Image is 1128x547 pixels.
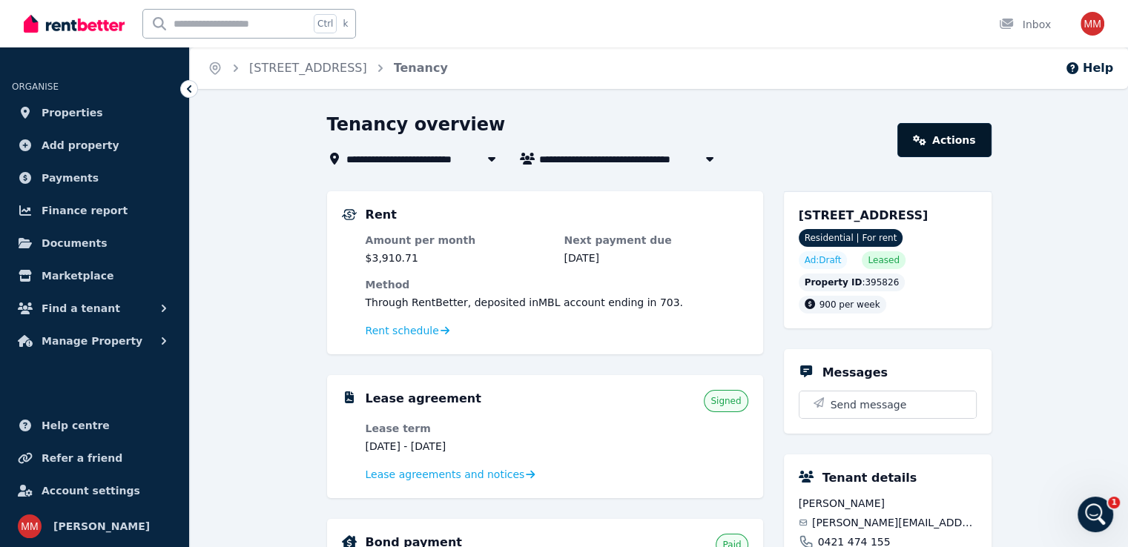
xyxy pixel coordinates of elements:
[23,434,35,445] button: Emoji picker
[394,61,448,75] a: Tenancy
[366,206,397,224] h5: Rent
[366,467,525,482] span: Lease agreements and notices
[12,261,177,291] a: Marketplace
[42,417,110,434] span: Help centre
[12,82,59,92] span: ORGANISE
[366,421,550,436] dt: Lease term
[366,323,439,338] span: Rent schedule
[42,202,128,219] span: Finance report
[343,18,348,30] span: k
[35,120,214,132] b: Click the 'Mark as Paid' button
[799,496,977,511] span: [PERSON_NAME]
[822,469,917,487] h5: Tenant details
[999,17,1051,32] div: Inbox
[12,411,177,440] a: Help centre
[35,199,273,213] li: to confirm
[190,47,466,89] nav: Breadcrumb
[342,209,357,220] img: Rental Payments
[42,267,113,285] span: Marketplace
[42,449,122,467] span: Refer a friend
[327,113,506,136] h1: Tenancy overview
[12,476,177,505] a: Account settings
[12,196,177,225] a: Finance report
[24,272,273,345] div: If you're using our automated payment system, make sure to mark the partial payment the scheduled...
[12,130,177,160] a: Add property
[35,119,273,147] li: next to that period
[868,254,899,266] span: Leased
[24,66,273,81] div: To mark off a part payment in RentBetter:
[42,332,142,350] span: Manage Property
[822,364,888,382] h5: Messages
[12,294,177,323] button: Find a tenant
[366,251,550,265] dd: $3,910.71
[812,515,977,530] span: [PERSON_NAME][EMAIL_ADDRESS][DOMAIN_NAME]
[35,89,193,101] b: Locate the payment period
[70,302,108,314] b: before
[1108,497,1120,508] span: 1
[366,390,481,408] h5: Lease agreement
[35,151,234,163] b: Enter the partial amount received
[53,517,150,535] span: [PERSON_NAME]
[42,169,99,187] span: Payments
[819,299,880,310] span: 900 per week
[366,323,450,338] a: Rent schedule
[18,514,42,538] img: Matthew Moussa
[12,57,285,433] div: To mark off a part payment in RentBetter:Locate the payment periodyou want to mark as partially p...
[35,182,273,196] li: for the payment
[13,402,284,428] textarea: Message…
[12,57,285,434] div: The RentBetter Team says…
[10,6,38,34] button: go back
[72,7,196,19] h1: The RentBetter Team
[1081,12,1104,36] img: Matthew Moussa
[24,221,273,265] div: The system will automatically calculate and display the outstanding balance in red on your schedule.
[366,439,550,454] dd: [DATE] - [DATE]
[42,136,119,154] span: Add property
[897,123,991,157] a: Actions
[42,8,66,32] img: Profile image for The RentBetter Team
[35,200,148,212] b: Click 'Mark as Paid'
[564,233,748,248] dt: Next payment due
[1065,59,1113,77] button: Help
[259,6,287,34] button: Home
[254,428,278,451] button: Send a message…
[12,228,177,258] a: Documents
[366,277,748,292] dt: Method
[42,104,103,122] span: Properties
[1078,497,1113,532] iframe: Intercom live chat
[24,352,273,425] div: This feature works when payments are managed outside of RentBetter. For tenants on our automatic ...
[42,482,140,500] span: Account settings
[35,150,273,178] li: (not the full rent amount)
[564,251,748,265] dd: [DATE]
[12,443,177,473] a: Refer a friend
[710,395,741,407] span: Signed
[314,14,337,33] span: Ctrl
[799,391,976,418] button: Send message
[35,183,165,195] b: Enter the receipt date
[12,163,177,193] a: Payments
[799,273,906,291] div: : 395826
[366,296,683,308] span: Through RentBetter , deposited in MBL account ending in 703 .
[24,13,125,35] img: RentBetter
[76,252,88,264] a: Source reference 9789774:
[249,61,367,75] a: [STREET_ADDRESS]
[35,88,273,116] li: you want to mark as partially paid
[12,326,177,356] button: Manage Property
[799,229,903,247] span: Residential | For rent
[72,19,185,33] p: The team can also help
[24,273,87,285] b: Important:
[42,234,108,252] span: Documents
[799,208,929,222] span: [STREET_ADDRESS]
[12,98,177,127] a: Properties
[805,254,842,266] span: Ad: Draft
[136,368,161,393] button: Scroll to bottom
[42,299,120,317] span: Find a tenant
[805,276,863,288] span: Property ID
[366,467,535,482] a: Lease agreements and notices
[831,397,907,412] span: Send message
[366,233,550,248] dt: Amount per month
